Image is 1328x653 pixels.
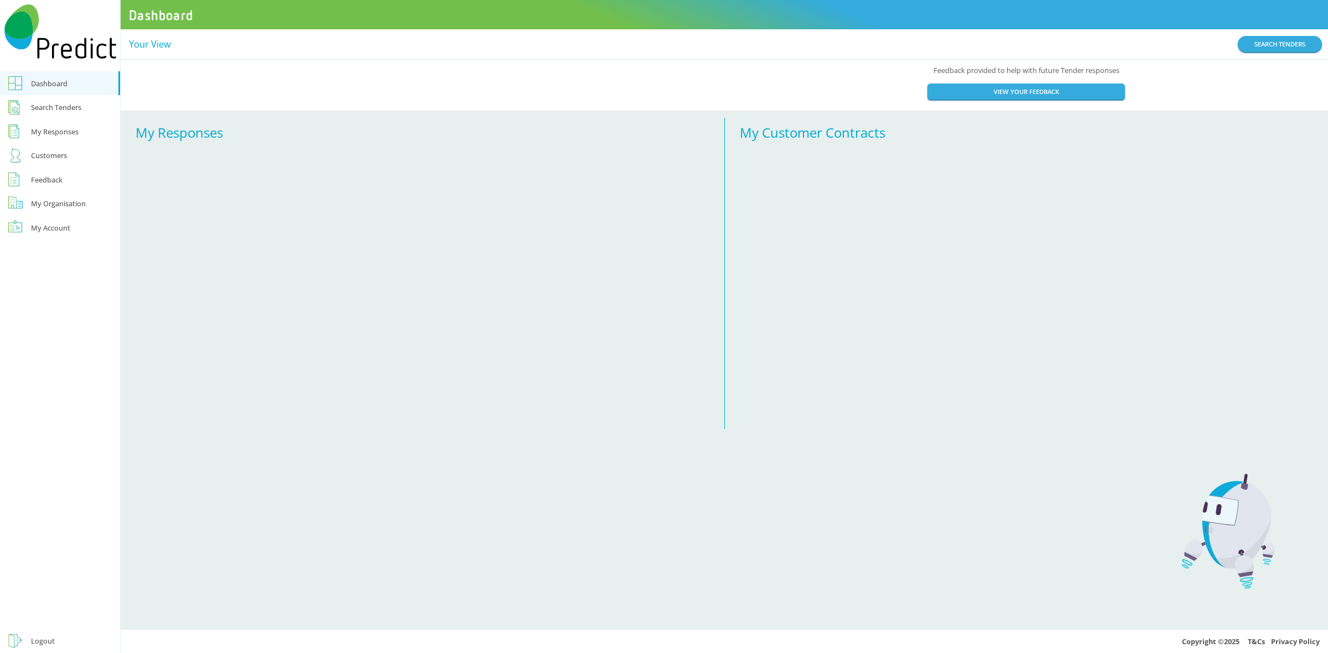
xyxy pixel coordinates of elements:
div: My Account [31,221,70,234]
div: My Organisation [31,197,86,210]
div: Dashboard [31,77,68,90]
a: SEARCH TENDERS [1238,36,1322,52]
a: Privacy Policy [1271,636,1320,646]
div: Customers [31,149,67,162]
img: Predict Mobile [4,4,116,59]
img: Predict Mobile [1182,474,1275,589]
a: T&Cs [1248,636,1265,646]
div: Logout [31,634,55,647]
span: My Responses [136,123,223,142]
div: Feedback provided to help with future Tender responses [724,60,1328,111]
div: Your View [129,38,171,51]
div: Search Tenders [31,101,81,114]
div: Copyright © 2025 [121,629,1328,653]
span: My Customer Contracts [740,123,885,142]
a: VIEW YOUR FEEDBACK [927,83,1125,100]
div: Feedback [31,173,63,186]
div: My Responses [31,125,79,138]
